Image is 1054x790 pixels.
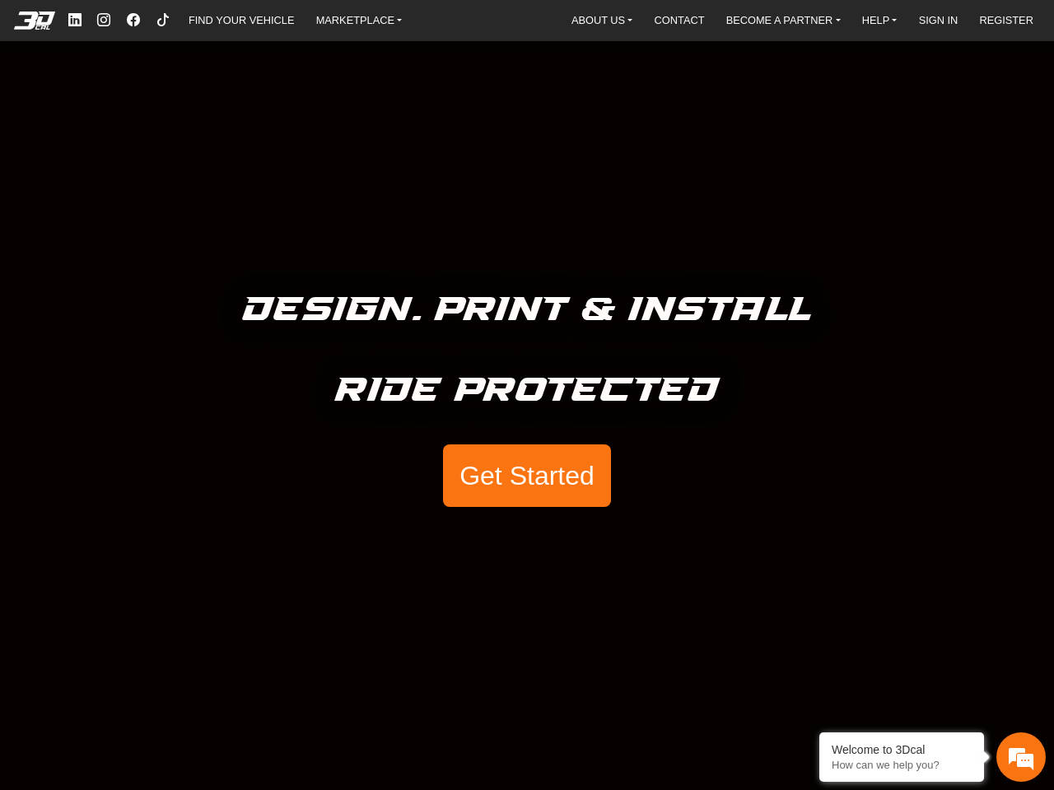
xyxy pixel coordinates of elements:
a: MARKETPLACE [310,8,409,32]
div: Welcome to 3Dcal [832,743,972,756]
a: HELP [856,8,904,32]
a: ABOUT US [565,8,639,32]
a: SIGN IN [912,8,965,32]
a: CONTACT [648,8,711,32]
h5: Design. Print & Install [243,283,812,337]
h5: Ride Protected [335,364,720,418]
a: FIND YOUR VEHICLE [182,8,301,32]
a: BECOME A PARTNER [720,8,847,32]
button: Get Started [443,444,611,507]
a: REGISTER [972,8,1039,32]
p: How can we help you? [832,759,972,771]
